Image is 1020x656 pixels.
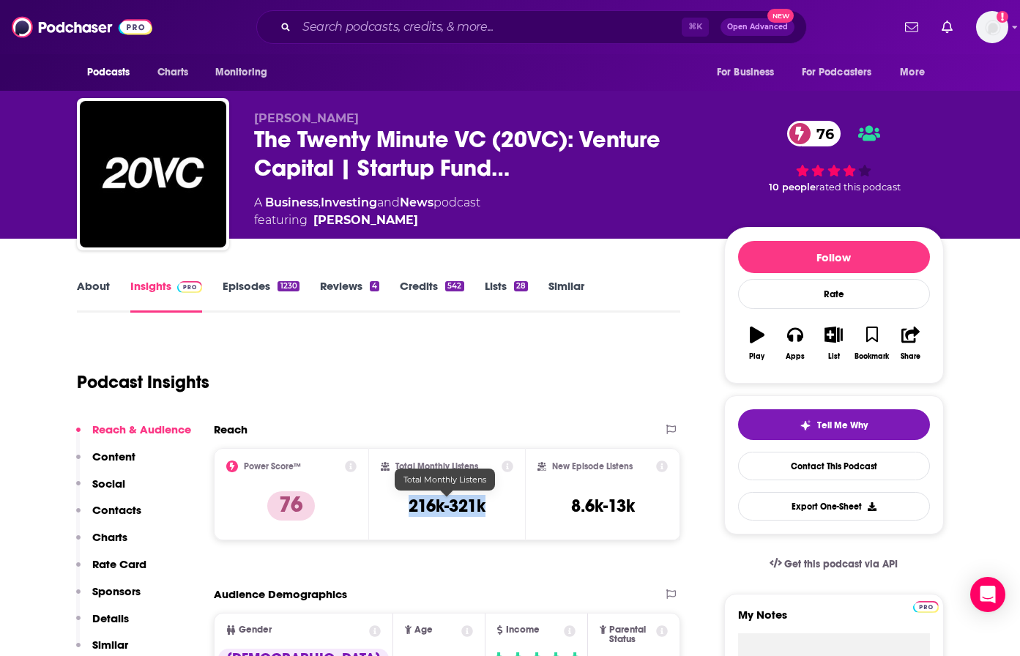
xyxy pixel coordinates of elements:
span: Get this podcast via API [784,558,898,570]
h2: Reach [214,422,247,436]
span: Income [506,625,540,635]
p: 76 [267,491,315,521]
a: Business [265,195,319,209]
button: List [814,317,852,370]
button: Play [738,317,776,370]
div: Open Intercom Messenger [970,577,1005,612]
a: Show notifications dropdown [936,15,958,40]
h2: Audience Demographics [214,587,347,601]
h2: Power Score™ [244,461,301,471]
button: open menu [205,59,286,86]
a: Credits542 [400,279,464,313]
img: tell me why sparkle [800,420,811,431]
div: 4 [370,281,379,291]
button: Apps [776,317,814,370]
div: Bookmark [855,352,889,361]
span: Monitoring [215,62,267,83]
a: Lists28 [485,279,528,313]
div: 28 [514,281,528,291]
a: Episodes1230 [223,279,299,313]
p: Reach & Audience [92,422,191,436]
button: Details [76,611,129,638]
span: 10 people [769,182,816,193]
a: Pro website [913,599,939,613]
label: My Notes [738,608,930,633]
div: Share [901,352,920,361]
div: Play [749,352,764,361]
a: Show notifications dropdown [899,15,924,40]
span: Tell Me Why [817,420,868,431]
button: Share [891,317,929,370]
button: Contacts [76,503,141,530]
div: List [828,352,840,361]
span: ⌘ K [682,18,709,37]
h1: Podcast Insights [77,371,209,393]
span: For Podcasters [802,62,872,83]
div: Rate [738,279,930,309]
a: InsightsPodchaser Pro [130,279,203,313]
img: The Twenty Minute VC (20VC): Venture Capital | Startup Funding | The Pitch [80,101,226,247]
a: News [400,195,433,209]
span: Age [414,625,433,635]
div: 1230 [278,281,299,291]
span: New [767,9,794,23]
a: 76 [787,121,841,146]
div: 542 [445,281,464,291]
a: Harry Stebbings [313,212,418,229]
button: Sponsors [76,584,141,611]
button: tell me why sparkleTell Me Why [738,409,930,440]
span: Gender [239,625,272,635]
p: Charts [92,530,127,544]
p: Contacts [92,503,141,517]
span: Total Monthly Listens [403,474,486,485]
button: Follow [738,241,930,273]
p: Social [92,477,125,491]
span: Parental Status [609,625,654,644]
img: User Profile [976,11,1008,43]
p: Similar [92,638,128,652]
a: About [77,279,110,313]
a: Charts [148,59,198,86]
span: featuring [254,212,480,229]
div: 76 10 peoplerated this podcast [724,111,944,203]
a: Contact This Podcast [738,452,930,480]
span: Podcasts [87,62,130,83]
h2: New Episode Listens [552,461,633,471]
span: For Business [717,62,775,83]
span: More [900,62,925,83]
div: A podcast [254,194,480,229]
p: Content [92,450,135,463]
button: open menu [77,59,149,86]
img: Podchaser - Follow, Share and Rate Podcasts [12,13,152,41]
span: Charts [157,62,189,83]
img: Podchaser Pro [177,281,203,293]
button: open menu [792,59,893,86]
span: Logged in as megcassidy [976,11,1008,43]
span: [PERSON_NAME] [254,111,359,125]
p: Rate Card [92,557,146,571]
span: and [377,195,400,209]
svg: Add a profile image [997,11,1008,23]
button: Content [76,450,135,477]
button: Open AdvancedNew [721,18,794,36]
button: open menu [707,59,793,86]
button: Rate Card [76,557,146,584]
p: Sponsors [92,584,141,598]
a: Similar [548,279,584,313]
button: Show profile menu [976,11,1008,43]
h3: 8.6k-13k [571,495,635,517]
div: Apps [786,352,805,361]
button: Social [76,477,125,504]
a: Reviews4 [320,279,379,313]
span: , [319,195,321,209]
input: Search podcasts, credits, & more... [297,15,682,39]
span: Open Advanced [727,23,788,31]
span: 76 [802,121,841,146]
div: Search podcasts, credits, & more... [256,10,807,44]
button: Export One-Sheet [738,492,930,521]
a: Get this podcast via API [758,546,910,582]
button: Charts [76,530,127,557]
button: open menu [890,59,943,86]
